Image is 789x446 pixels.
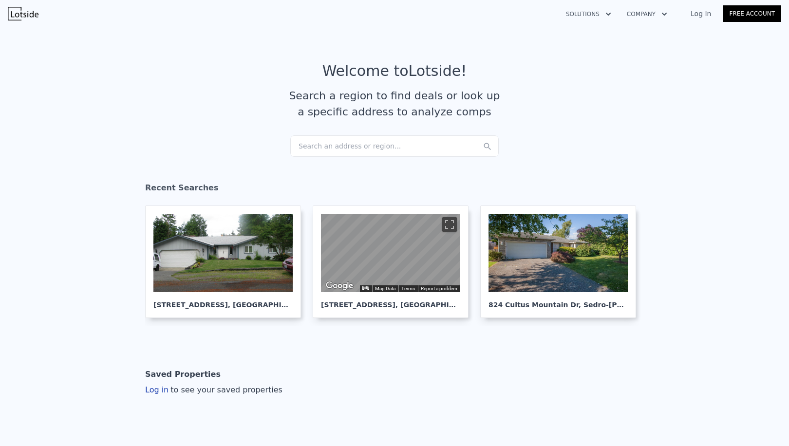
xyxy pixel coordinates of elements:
div: Log in [145,384,282,396]
a: Free Account [723,5,781,22]
a: Log In [679,9,723,19]
a: Report a problem [421,286,457,291]
div: Search a region to find deals or look up a specific address to analyze comps [285,88,504,120]
span: to see your saved properties [169,385,282,394]
a: Map [STREET_ADDRESS], [GEOGRAPHIC_DATA] [313,205,476,318]
button: Company [619,5,675,23]
div: Search an address or region... [290,135,499,157]
a: Open this area in Google Maps (opens a new window) [323,279,356,292]
img: Google [323,279,356,292]
a: 824 Cultus Mountain Dr, Sedro-[PERSON_NAME] [480,205,644,318]
div: [STREET_ADDRESS] , [GEOGRAPHIC_DATA] [321,292,460,310]
div: Map [321,214,460,292]
img: Lotside [8,7,38,20]
div: [STREET_ADDRESS] , [GEOGRAPHIC_DATA] [153,292,293,310]
button: Toggle fullscreen view [442,217,457,232]
div: Saved Properties [145,365,221,384]
a: [STREET_ADDRESS], [GEOGRAPHIC_DATA] [145,205,309,318]
button: Keyboard shortcuts [362,286,369,290]
a: Terms [401,286,415,291]
button: Map Data [375,285,395,292]
div: Street View [321,214,460,292]
div: 824 Cultus Mountain Dr , Sedro-[PERSON_NAME] [488,292,628,310]
button: Solutions [558,5,619,23]
div: Welcome to Lotside ! [322,62,467,80]
div: Recent Searches [145,174,644,205]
